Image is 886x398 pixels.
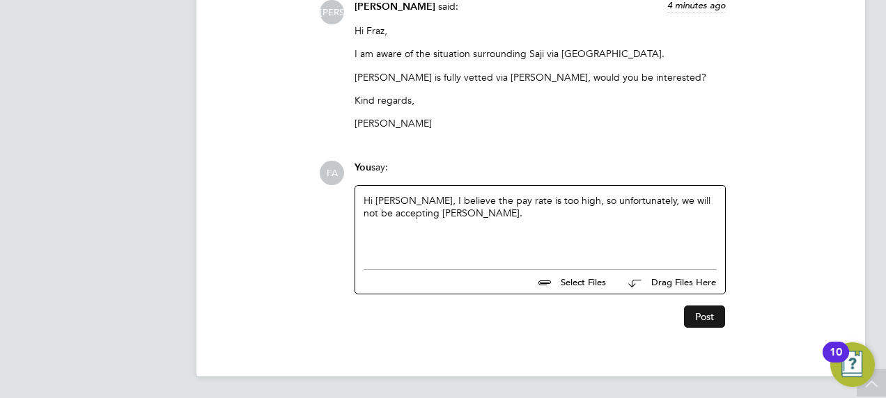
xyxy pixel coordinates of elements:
[355,94,726,106] p: Kind regards,
[320,161,344,185] span: FA
[684,305,725,328] button: Post
[355,1,435,13] span: [PERSON_NAME]
[355,71,726,83] p: [PERSON_NAME] is fully vetted via [PERSON_NAME], would you be interested?
[830,352,842,370] div: 10
[355,161,726,185] div: say:
[355,161,371,173] span: You
[355,117,726,129] p: [PERSON_NAME]
[364,194,717,254] div: Hi [PERSON_NAME], I believe the pay rate is too high, so unfortunately, we will not be accepting ...
[617,268,717,297] button: Drag Files Here
[830,342,875,387] button: Open Resource Center, 10 new notifications
[355,47,726,60] p: I am aware of the situation surrounding Saji via [GEOGRAPHIC_DATA].
[355,24,726,37] p: Hi Fraz,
